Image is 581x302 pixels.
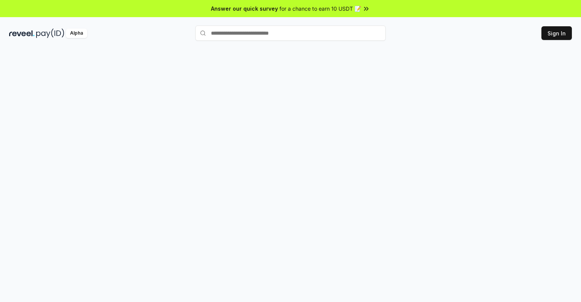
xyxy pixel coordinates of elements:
[279,5,361,13] span: for a chance to earn 10 USDT 📝
[36,29,64,38] img: pay_id
[66,29,87,38] div: Alpha
[541,26,572,40] button: Sign In
[9,29,35,38] img: reveel_dark
[211,5,278,13] span: Answer our quick survey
